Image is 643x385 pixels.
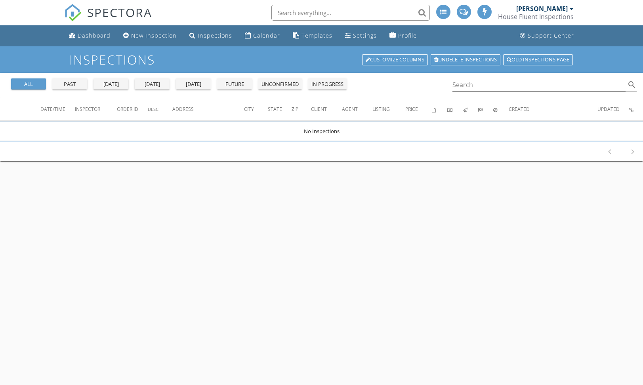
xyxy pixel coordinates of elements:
div: Support Center [528,32,574,39]
th: Inspection Details: Not sorted. [629,98,643,120]
a: Customize Columns [362,54,428,65]
span: SPECTORA [87,4,152,21]
button: [DATE] [135,78,170,90]
h1: Inspections [69,53,574,67]
button: all [11,78,46,90]
div: Settings [353,32,377,39]
th: Listing: Not sorted. [372,98,405,120]
div: Calendar [253,32,280,39]
div: [DATE] [97,80,125,88]
th: Created: Not sorted. [509,98,597,120]
div: Dashboard [78,32,111,39]
div: past [55,80,84,88]
th: Updated: Not sorted. [597,98,629,120]
div: Templates [301,32,332,39]
a: Calendar [242,29,283,43]
button: past [52,78,87,90]
th: Agent: Not sorted. [342,98,372,120]
input: Search everything... [271,5,430,21]
th: Paid: Not sorted. [447,98,463,120]
div: [DATE] [179,80,208,88]
th: City: Not sorted. [244,98,267,120]
span: Agent [342,106,358,112]
th: Submitted: Not sorted. [478,98,493,120]
i: search [627,80,637,90]
button: future [217,78,252,90]
th: Address: Not sorted. [172,98,244,120]
span: Listing [372,106,390,112]
th: Agreements signed: Not sorted. [432,98,447,120]
div: New Inspection [131,32,177,39]
button: unconfirmed [258,78,302,90]
a: Settings [342,29,380,43]
span: Created [509,106,530,112]
a: SPECTORA [64,11,152,27]
th: Desc: Not sorted. [148,98,172,120]
a: New Inspection [120,29,180,43]
th: Price: Not sorted. [405,98,432,120]
th: Zip: Not sorted. [292,98,311,120]
th: Inspector: Not sorted. [75,98,117,120]
th: Order ID: Not sorted. [117,98,148,120]
span: Zip [292,106,298,112]
a: Dashboard [66,29,114,43]
span: Address [172,106,194,112]
div: [DATE] [138,80,166,88]
div: unconfirmed [261,80,299,88]
th: Client: Not sorted. [311,98,342,120]
button: [DATE] [176,78,211,90]
div: Profile [398,32,417,39]
img: The Best Home Inspection Software - Spectora [64,4,82,21]
span: Order ID [117,106,138,112]
a: Undelete inspections [431,54,500,65]
th: Date/Time: Not sorted. [40,98,75,120]
span: State [268,106,282,112]
span: Price [405,106,418,112]
th: State: Not sorted. [268,98,292,120]
a: Old inspections page [503,54,573,65]
div: [PERSON_NAME] [516,5,568,13]
a: Support Center [517,29,577,43]
span: Desc [148,106,158,112]
span: Inspector [75,106,100,112]
th: Published: Not sorted. [463,98,478,120]
a: Profile [386,29,420,43]
div: Inspections [198,32,232,39]
button: in progress [308,78,347,90]
span: Client [311,106,327,112]
span: Updated [597,106,620,112]
div: future [220,80,249,88]
div: House Fluent Inspections [498,13,574,21]
th: Canceled: Not sorted. [493,98,509,120]
div: all [14,80,43,88]
a: Templates [290,29,336,43]
button: [DATE] [93,78,128,90]
div: in progress [311,80,343,88]
span: City [244,106,254,112]
a: Inspections [186,29,235,43]
span: Date/Time [40,106,65,112]
input: Search [452,78,626,91]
